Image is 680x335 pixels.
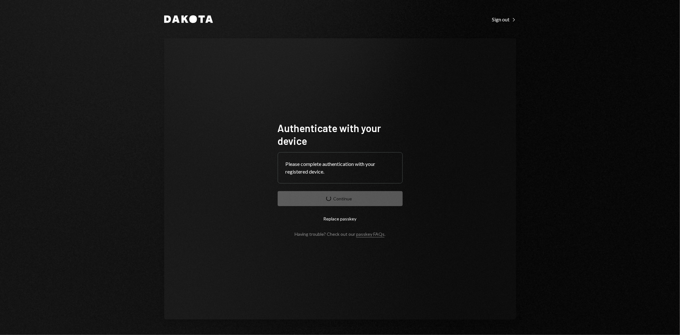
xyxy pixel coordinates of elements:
div: Having trouble? Check out our . [295,231,385,237]
h1: Authenticate with your device [278,122,403,147]
div: Please complete authentication with your registered device. [286,160,395,175]
button: Replace passkey [278,211,403,226]
a: Sign out [492,16,516,23]
a: passkey FAQs [356,231,384,237]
